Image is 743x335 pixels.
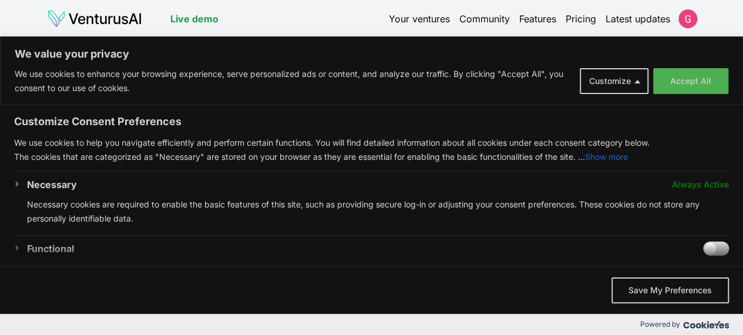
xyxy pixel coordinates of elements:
[27,197,729,226] p: Necessary cookies are required to enable the basic features of this site, such as providing secur...
[27,177,77,192] button: Necessary
[459,12,510,26] a: Community
[653,68,728,94] button: Accept All
[47,9,142,28] img: logo
[14,150,729,164] p: The cookies that are categorized as "Necessary" are stored on your browser as they are essential ...
[580,68,648,94] button: Customize
[15,47,728,61] p: We value your privacy
[27,242,74,256] button: Functional
[672,177,729,192] span: Always Active
[519,12,556,26] a: Features
[14,136,729,150] p: We use cookies to help you navigate efficiently and perform certain functions. You will find deta...
[606,12,670,26] a: Latest updates
[683,321,729,329] img: Cookieyes logo
[170,12,218,26] a: Live demo
[585,150,628,164] button: Show more
[566,12,596,26] a: Pricing
[14,115,181,129] span: Customize Consent Preferences
[703,242,729,256] input: Enable Functional
[15,67,571,95] p: We use cookies to enhance your browsing experience, serve personalized ads or content, and analyz...
[389,12,450,26] a: Your ventures
[678,9,697,28] img: ACg8ocJALuBVAw0vIUQ1q_0BEKkzEJWHquc0O-0hwljNzSXgrmAy5g=s96-c
[611,277,729,303] button: Save My Preferences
